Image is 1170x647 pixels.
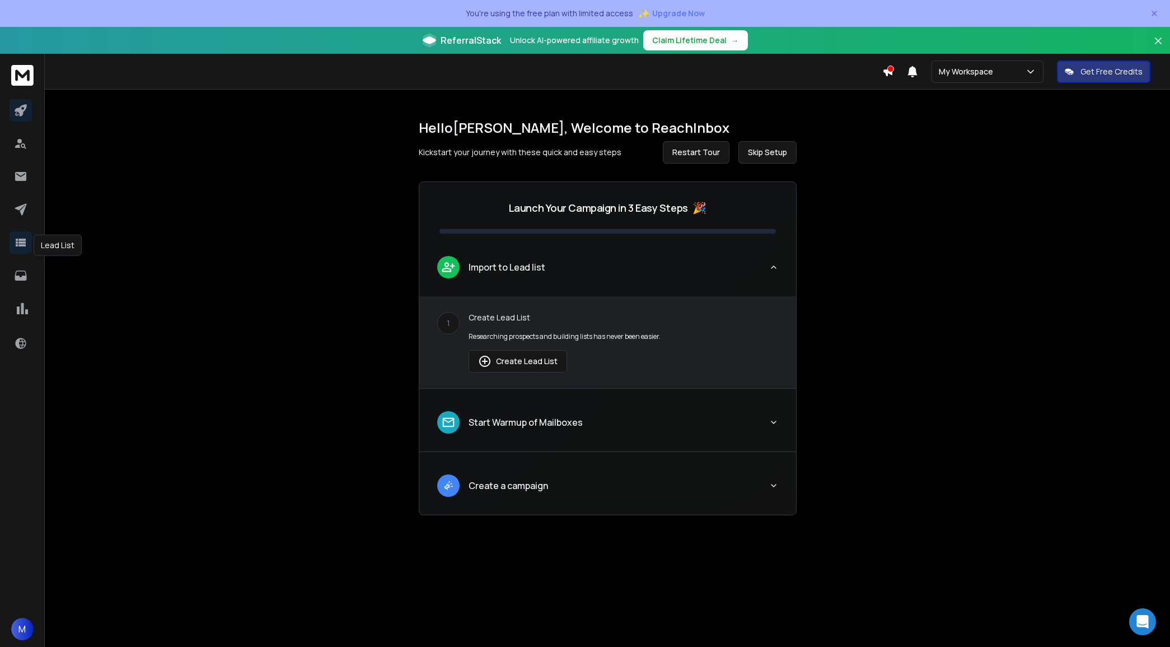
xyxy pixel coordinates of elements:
[1151,34,1166,60] button: Close banner
[419,119,797,137] h1: Hello [PERSON_NAME] , Welcome to ReachInbox
[34,235,82,256] div: Lead List
[638,2,705,25] button: ✨Upgrade Now
[419,296,796,388] div: leadImport to Lead list
[692,200,706,216] span: 🎉
[441,260,456,274] img: lead
[419,402,796,451] button: leadStart Warmup of Mailboxes
[748,147,787,158] span: Skip Setup
[469,260,545,274] p: Import to Lead list
[652,8,705,19] span: Upgrade Now
[441,478,456,492] img: lead
[731,35,739,46] span: →
[469,416,583,429] p: Start Warmup of Mailboxes
[437,312,460,334] div: 1
[11,618,34,640] button: M
[939,66,998,77] p: My Workspace
[441,34,501,47] span: ReferralStack
[663,141,729,164] button: Restart Tour
[1129,608,1156,635] div: Open Intercom Messenger
[466,8,633,19] p: You're using the free plan with limited access
[1080,66,1143,77] p: Get Free Credits
[738,141,797,164] button: Skip Setup
[419,247,796,296] button: leadImport to Lead list
[419,147,621,158] p: Kickstart your journey with these quick and easy steps
[441,415,456,430] img: lead
[510,35,639,46] p: Unlock AI-powered affiliate growth
[638,6,650,21] span: ✨
[469,479,548,492] p: Create a campaign
[643,30,748,50] button: Claim Lifetime Deal→
[1057,60,1150,83] button: Get Free Credits
[419,466,796,515] button: leadCreate a campaign
[469,332,778,341] p: Researching prospects and building lists has never been easier.
[469,350,567,373] button: Create Lead List
[478,355,492,368] img: lead
[469,312,778,323] p: Create Lead List
[509,200,688,216] p: Launch Your Campaign in 3 Easy Steps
